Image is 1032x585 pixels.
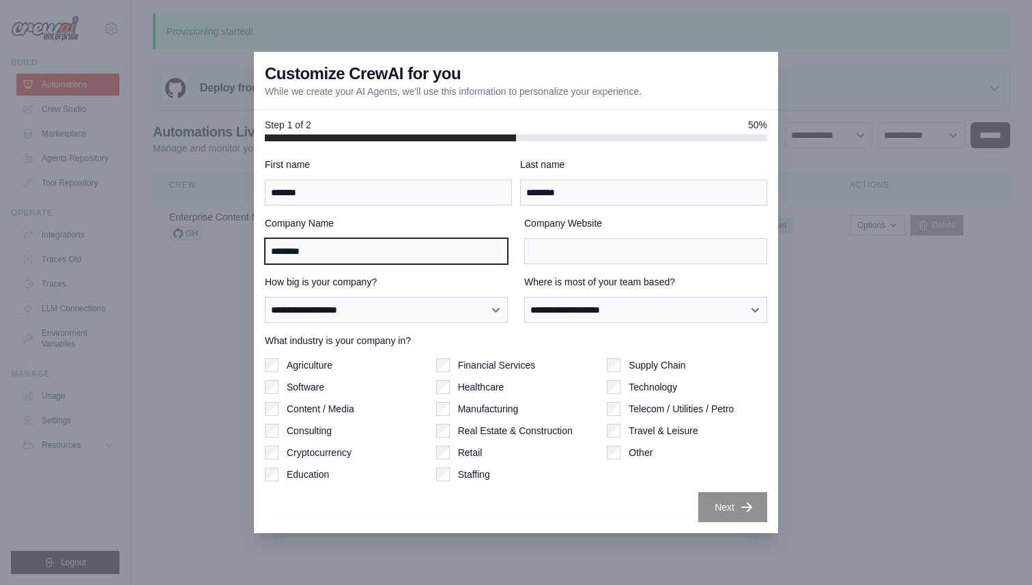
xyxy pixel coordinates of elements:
[458,468,490,481] label: Staffing
[265,85,642,98] p: While we create your AI Agents, we'll use this information to personalize your experience.
[748,118,767,132] span: 50%
[629,402,734,416] label: Telecom / Utilities / Petro
[458,424,573,438] label: Real Estate & Construction
[287,380,324,394] label: Software
[524,275,767,289] label: Where is most of your team based?
[287,468,329,481] label: Education
[287,424,332,438] label: Consulting
[287,358,332,372] label: Agriculture
[265,275,508,289] label: How big is your company?
[458,446,483,459] label: Retail
[265,334,767,347] label: What industry is your company in?
[287,402,354,416] label: Content / Media
[265,158,512,171] label: First name
[458,358,536,372] label: Financial Services
[287,446,352,459] label: Cryptocurrency
[265,118,311,132] span: Step 1 of 2
[520,158,767,171] label: Last name
[629,446,653,459] label: Other
[458,380,504,394] label: Healthcare
[265,63,461,85] h3: Customize CrewAI for you
[629,424,698,438] label: Travel & Leisure
[458,402,519,416] label: Manufacturing
[524,216,767,230] label: Company Website
[265,216,508,230] label: Company Name
[629,380,677,394] label: Technology
[698,492,767,522] button: Next
[629,358,685,372] label: Supply Chain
